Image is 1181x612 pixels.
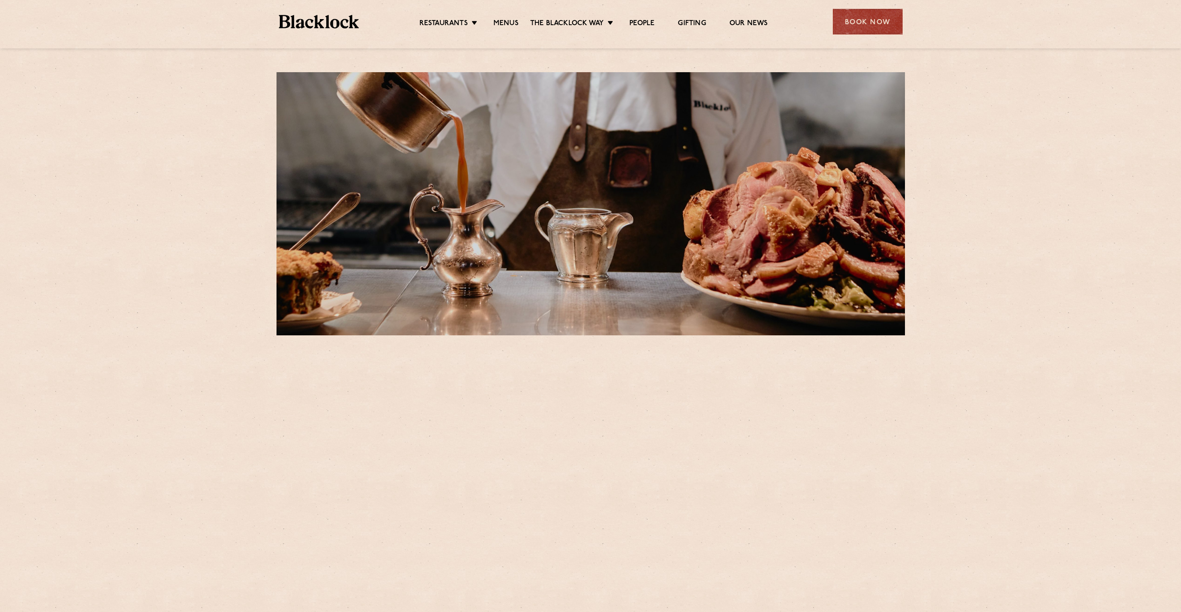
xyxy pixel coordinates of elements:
[629,19,655,29] a: People
[279,15,359,28] img: BL_Textured_Logo-footer-cropped.svg
[530,19,604,29] a: The Blacklock Way
[678,19,706,29] a: Gifting
[493,19,519,29] a: Menus
[419,19,468,29] a: Restaurants
[833,9,903,34] div: Book Now
[729,19,768,29] a: Our News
